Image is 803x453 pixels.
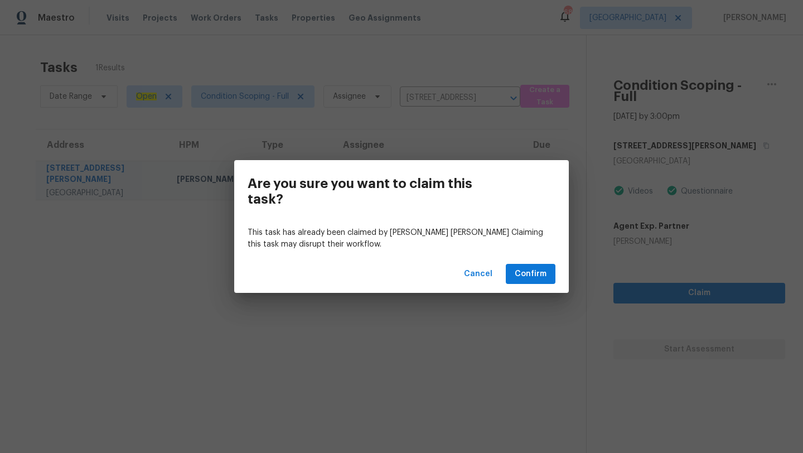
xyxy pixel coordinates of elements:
[506,264,555,285] button: Confirm
[248,227,555,250] p: This task has already been claimed by [PERSON_NAME] [PERSON_NAME] Claiming this task may disrupt ...
[459,264,497,285] button: Cancel
[464,267,492,281] span: Cancel
[248,176,505,207] h3: Are you sure you want to claim this task?
[515,267,546,281] span: Confirm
